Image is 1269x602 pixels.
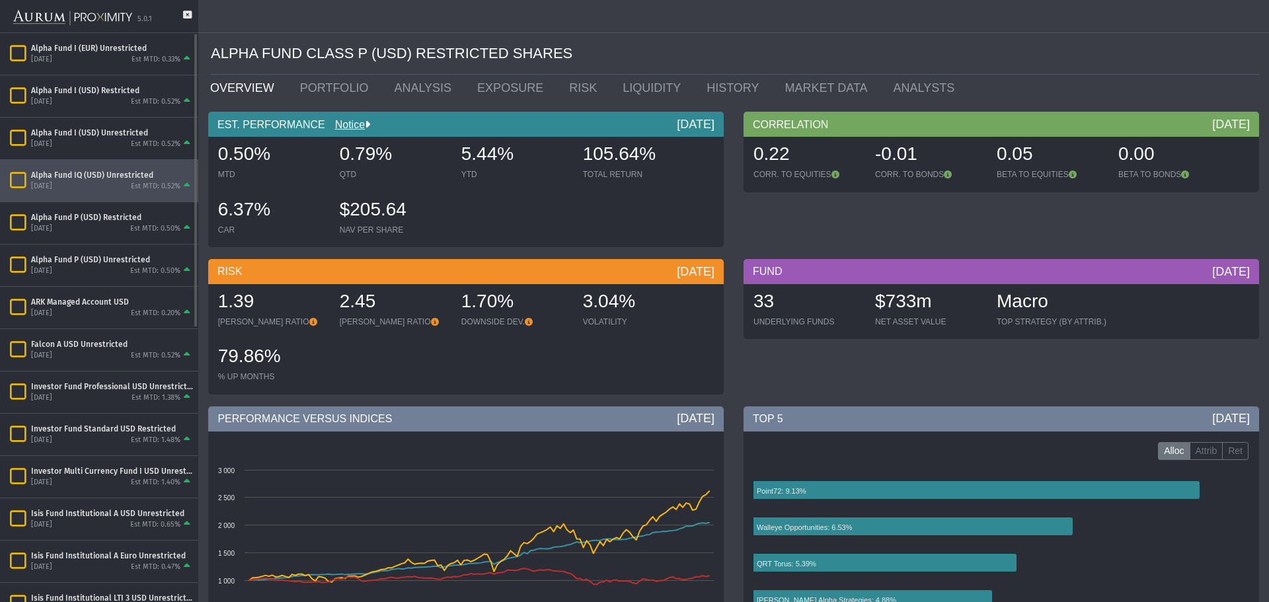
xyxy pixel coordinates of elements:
[744,259,1259,284] div: FUND
[31,55,52,65] div: [DATE]
[875,141,983,169] div: -0.01
[31,224,52,234] div: [DATE]
[875,169,983,180] div: CORR. TO BONDS
[218,317,327,327] div: [PERSON_NAME] RATIO
[325,118,370,132] div: Notice
[384,75,467,101] a: ANALYSIS
[583,141,691,169] div: 105.64%
[884,75,971,101] a: ANALYSTS
[208,259,724,284] div: RISK
[583,289,691,317] div: 3.04%
[131,309,180,319] div: Est MTD: 0.20%
[677,410,714,426] div: [DATE]
[340,225,448,235] div: NAV PER SHARE
[31,508,193,519] div: Isis Fund Institutional A USD Unrestricted
[218,197,327,225] div: 6.37%
[31,97,52,107] div: [DATE]
[31,85,193,96] div: Alpha Fund I (USD) Restricted
[1158,442,1190,461] label: Alloc
[461,317,570,327] div: DOWNSIDE DEV.
[31,381,193,392] div: Investor Fund Professional USD Unrestricted
[218,371,327,382] div: % UP MONTHS
[461,169,570,180] div: YTD
[218,169,327,180] div: MTD
[218,578,235,585] text: 1 000
[31,435,52,445] div: [DATE]
[31,266,52,276] div: [DATE]
[1118,141,1227,169] div: 0.00
[997,141,1105,169] div: 0.05
[31,424,193,434] div: Investor Fund Standard USD Restricted
[211,33,1259,75] div: ALPHA FUND CLASS P (USD) RESTRICTED SHARES
[997,169,1105,180] div: BETA TO EQUITIES
[757,523,853,531] text: Walleye Opportunities: 6.53%
[340,143,392,164] span: 0.79%
[31,466,193,476] div: Investor Multi Currency Fund I USD Unrestricted
[467,75,559,101] a: EXPOSURE
[997,317,1106,327] div: TOP STRATEGY (BY ATTRIB.)
[131,478,180,488] div: Est MTD: 1.40%
[131,351,180,361] div: Est MTD: 0.52%
[697,75,775,101] a: HISTORY
[583,169,691,180] div: TOTAL RETURN
[677,264,714,280] div: [DATE]
[613,75,697,101] a: LIQUIDITY
[31,254,193,265] div: Alpha Fund P (USD) Unrestricted
[218,467,235,474] text: 3 000
[1212,410,1250,426] div: [DATE]
[137,15,152,24] div: 5.0.1
[31,128,193,138] div: Alpha Fund I (USD) Unrestricted
[218,344,327,371] div: 79.86%
[753,143,790,164] span: 0.22
[875,317,983,327] div: NET ASSET VALUE
[218,143,270,164] span: 0.50%
[461,141,570,169] div: 5.44%
[340,317,448,327] div: [PERSON_NAME] RATIO
[131,139,180,149] div: Est MTD: 0.52%
[130,520,180,530] div: Est MTD: 0.65%
[132,55,180,65] div: Est MTD: 0.33%
[775,75,884,101] a: MARKET DATA
[218,494,235,502] text: 2 500
[208,112,724,137] div: EST. PERFORMANCE
[31,351,52,361] div: [DATE]
[997,289,1106,317] div: Macro
[757,487,806,495] text: Point72: 9.13%
[218,225,327,235] div: CAR
[1212,264,1250,280] div: [DATE]
[31,170,193,180] div: Alpha Fund IQ (USD) Unrestricted
[340,169,448,180] div: QTD
[31,182,52,192] div: [DATE]
[131,182,180,192] div: Est MTD: 0.52%
[325,119,365,130] a: Notice
[1222,442,1249,461] label: Ret
[131,435,180,445] div: Est MTD: 1.48%
[31,520,52,530] div: [DATE]
[677,116,714,132] div: [DATE]
[130,224,180,234] div: Est MTD: 0.50%
[218,522,235,529] text: 2 000
[757,560,816,568] text: QRT Torus: 5.39%
[290,75,385,101] a: PORTFOLIO
[875,289,983,317] div: $733m
[31,139,52,149] div: [DATE]
[131,562,180,572] div: Est MTD: 0.47%
[31,393,52,403] div: [DATE]
[340,289,448,317] div: 2.45
[218,289,327,317] div: 1.39
[13,3,132,32] img: Aurum-Proximity%20white.svg
[744,112,1259,137] div: CORRELATION
[461,289,570,317] div: 1.70%
[31,562,52,572] div: [DATE]
[583,317,691,327] div: VOLATILITY
[559,75,613,101] a: RISK
[1212,116,1250,132] div: [DATE]
[753,289,862,317] div: 33
[753,317,862,327] div: UNDERLYING FUNDS
[31,339,193,350] div: Falcon A USD Unrestricted
[31,309,52,319] div: [DATE]
[31,43,193,54] div: Alpha Fund I (EUR) Unrestricted
[131,97,180,107] div: Est MTD: 0.52%
[31,478,52,488] div: [DATE]
[744,406,1259,432] div: TOP 5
